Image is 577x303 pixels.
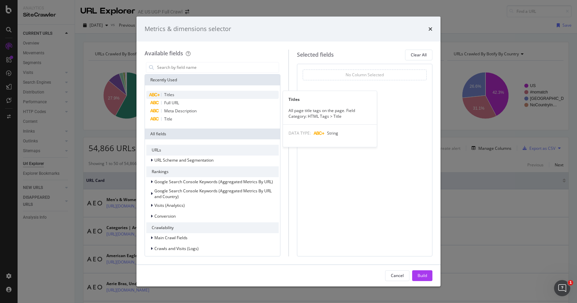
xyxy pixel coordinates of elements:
span: Conversion [154,213,176,219]
span: Crawls and Visits (Logs) [154,246,199,251]
span: 1 [568,280,573,285]
div: Metrics & dimensions selector [145,25,231,33]
span: Main Crawl Fields [154,235,187,241]
div: No Column Selected [346,72,384,78]
div: Cancel [391,273,404,278]
span: String [327,130,338,136]
span: Meta Description [164,108,197,114]
button: Cancel [385,270,409,281]
div: Recently Used [145,75,280,85]
iframe: Intercom live chat [554,280,570,296]
div: All page title tags on the page. Field Category: HTML Tags > Title [283,108,377,119]
input: Search by field name [156,62,279,73]
div: Rankings [146,166,279,177]
div: Titles [283,97,377,102]
div: Crawlability [146,222,279,233]
div: URLs [146,145,279,156]
div: modal [136,17,441,286]
span: Title [164,116,172,122]
div: Build [418,273,427,278]
span: Visits (Analytics) [154,202,185,208]
span: URL Scheme and Segmentation [154,157,214,163]
span: DATA TYPE: [288,130,311,136]
button: Build [412,270,432,281]
div: All fields [145,129,280,139]
button: Clear All [405,50,432,60]
div: times [428,25,432,33]
div: Available fields [145,50,183,57]
span: Google Search Console Keywords (Aggregated Metrics By URL) [154,179,273,185]
div: Clear All [411,52,427,58]
span: Google Search Console Keywords (Aggregated Metrics By URL and Country) [154,188,272,199]
div: Selected fields [297,51,334,59]
span: Titles [164,92,174,98]
span: Full URL [164,100,179,106]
